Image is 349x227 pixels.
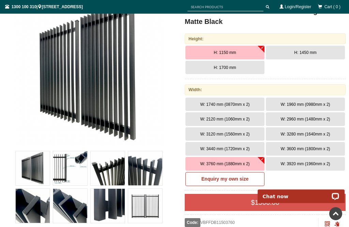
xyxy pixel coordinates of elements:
[91,189,125,223] img: VBFFDB - Ready to Install Fully Welded 65x16mm Vertical Blade - Aluminium Double Swing Gates - Ma...
[214,50,236,55] span: H: 1150 mm
[325,222,330,227] a: Click to enlarge and scan to share.
[12,4,36,9] a: 1300 100 310
[91,151,125,185] img: VBFFDB - Ready to Install Fully Welded 65x16mm Vertical Blade - Aluminium Double Swing Gates - Ma...
[253,182,349,203] iframe: LiveChat chat widget
[200,146,249,151] span: W: 3440 mm (1720mm x 2)
[280,102,330,107] span: W: 1960 mm (0980mm x 2)
[185,33,346,44] div: Height:
[280,117,330,122] span: W: 2960 mm (1480mm x 2)
[185,218,319,227] div: VBFFDB11503760
[16,151,50,185] img: VBFFDB - Ready to Install Fully Welded 65x16mm Vertical Blade - Aluminium Double Swing Gates - Ma...
[280,132,330,137] span: W: 3280 mm (1640mm x 2)
[294,50,316,55] span: H: 1450 mm
[185,112,264,126] button: W: 2120 mm (1060mm x 2)
[266,157,345,171] button: W: 3920 mm (1960mm x 2)
[266,98,345,111] button: W: 1960 mm (0980mm x 2)
[214,65,236,70] span: H: 1700 mm
[266,142,345,156] button: W: 3600 mm (1800mm x 2)
[200,132,249,137] span: W: 3120 mm (1560mm x 2)
[324,4,340,9] span: Cart ( 0 )
[185,61,264,74] button: H: 1700 mm
[201,176,248,182] b: Enquiry my own size
[200,117,249,122] span: W: 2120 mm (1060mm x 2)
[187,3,263,11] input: SEARCH PRODUCTS
[185,172,264,186] a: Enquiry my own size
[266,112,345,126] button: W: 2960 mm (1480mm x 2)
[185,98,264,111] button: W: 1740 mm (0870mm x 2)
[185,218,200,227] span: Code:
[266,46,345,59] button: H: 1450 mm
[200,161,249,166] span: W: 3760 mm (1880mm x 2)
[266,127,345,141] button: W: 3280 mm (1640mm x 2)
[280,161,330,166] span: W: 3920 mm (1960mm x 2)
[185,194,346,211] div: $
[185,84,346,95] div: Width:
[185,157,264,171] button: W: 3760 mm (1880mm x 2)
[5,4,83,9] span: | [STREET_ADDRESS]
[16,189,50,223] img: VBFFDB - Ready to Install Fully Welded 65x16mm Vertical Blade - Aluminium Double Swing Gates - Ma...
[185,142,264,156] button: W: 3440 mm (1720mm x 2)
[185,127,264,141] button: W: 3120 mm (1560mm x 2)
[53,189,87,223] img: VBFFDB - Ready to Install Fully Welded 65x16mm Vertical Blade - Aluminium Double Swing Gates - Ma...
[53,151,87,185] img: VBFFDB - Ready to Install Fully Welded 65x16mm Vertical Blade - Aluminium Double Swing Gates - Ma...
[185,46,264,59] button: H: 1150 mm
[285,4,311,9] a: Login/Register
[128,189,162,223] img: VBFFDB - Ready to Install Fully Welded 65x16mm Vertical Blade - Aluminium Double Swing Gates - Ma...
[128,151,162,185] img: VBFFDB - Ready to Install Fully Welded 65x16mm Vertical Blade - Aluminium Double Swing Gates - Ma...
[280,146,330,151] span: W: 3600 mm (1800mm x 2)
[200,102,249,107] span: W: 1740 mm (0870mm x 2)
[334,222,339,227] span: Click to copy the URL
